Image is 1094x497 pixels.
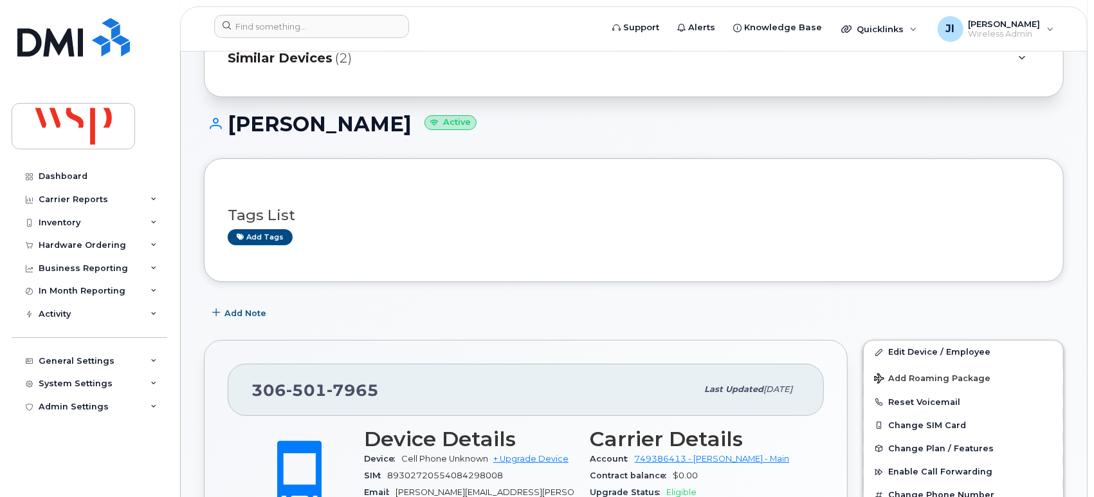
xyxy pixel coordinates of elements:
button: Change SIM Card [864,414,1063,437]
span: Quicklinks [857,24,904,34]
h3: Device Details [364,427,575,451]
span: Knowledge Base [744,21,822,34]
span: 89302720554084298008 [387,471,503,480]
span: Upgrade Status [590,487,667,497]
span: Enable Call Forwarding [888,467,992,477]
input: Find something... [214,15,409,38]
a: Knowledge Base [724,15,831,41]
div: Jeremy Ifrah [929,16,1063,42]
button: Add Roaming Package [864,364,1063,391]
button: Change Plan / Features [864,437,1063,460]
span: Device [364,454,401,464]
span: Alerts [688,21,715,34]
span: [DATE] [763,384,792,394]
span: Wireless Admin [969,29,1041,39]
span: Account [590,454,635,464]
span: Add Roaming Package [874,373,990,386]
a: + Upgrade Device [493,454,569,464]
span: 7965 [327,380,379,400]
a: Add tags [228,229,293,245]
a: 749386413 - [PERSON_NAME] - Main [635,454,790,464]
span: Similar Devices [228,49,333,68]
span: Contract balance [590,471,673,480]
span: 306 [251,380,379,400]
a: Support [603,15,668,41]
h3: Carrier Details [590,427,801,451]
span: [PERSON_NAME] [969,19,1041,29]
a: Edit Device / Employee [864,341,1063,364]
span: SIM [364,471,387,480]
span: Email [364,487,396,497]
h3: Tags List [228,207,1040,223]
button: Add Note [204,301,277,324]
div: Quicklinks [832,16,926,42]
span: 501 [286,380,327,400]
span: Support [623,21,659,34]
span: (2) [335,49,352,68]
span: Change Plan / Features [888,444,994,453]
small: Active [424,115,477,130]
button: Enable Call Forwarding [864,460,1063,483]
span: $0.00 [673,471,698,480]
a: Alerts [668,15,724,41]
span: Cell Phone Unknown [401,454,488,464]
span: Eligible [667,487,697,497]
span: Add Note [224,307,266,319]
span: JI [946,21,955,37]
span: Last updated [704,384,763,394]
h1: [PERSON_NAME] [204,113,1064,135]
button: Reset Voicemail [864,391,1063,414]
